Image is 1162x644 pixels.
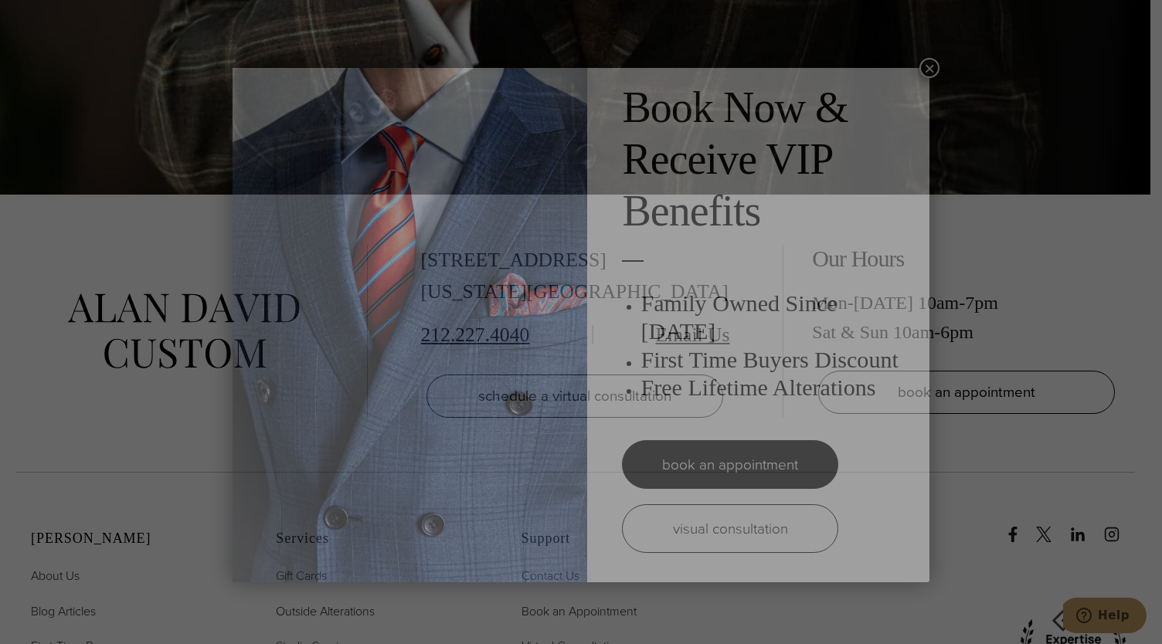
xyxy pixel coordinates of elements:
[640,290,914,345] h3: Family Owned Since [DATE]
[622,440,838,489] a: book an appointment
[622,504,838,553] a: visual consultation
[919,58,939,78] button: Close
[35,11,66,25] span: Help
[622,82,914,238] h2: Book Now & Receive VIP Benefits
[640,346,914,374] h3: First Time Buyers Discount
[640,374,914,402] h3: Free Lifetime Alterations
